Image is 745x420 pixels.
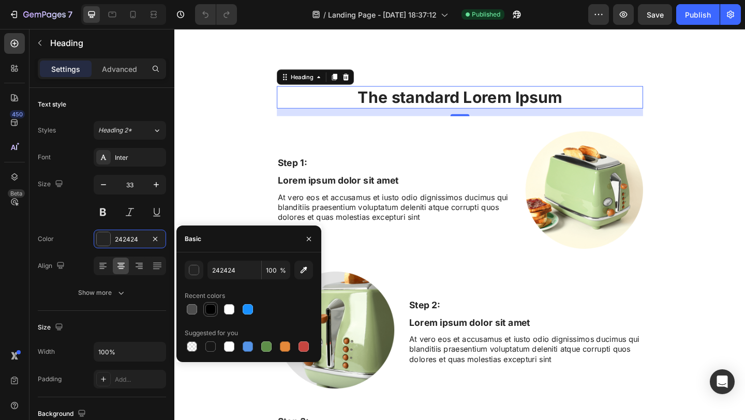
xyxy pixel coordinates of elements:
p: Settings [51,64,80,74]
div: Align [38,259,67,273]
span: Landing Page - [DATE] 18:37:12 [328,9,437,20]
span: / [323,9,326,20]
div: Size [38,177,65,191]
input: Eg: FFFFFF [207,261,261,279]
img: gempages_586276637461447515-942598f1-1929-44ba-9669-2a390fbea90a.png [382,111,510,239]
div: Undo/Redo [195,4,237,25]
button: Show more [38,283,166,302]
div: 450 [10,110,25,118]
iframe: Design area [174,29,745,420]
input: Auto [94,342,166,361]
div: Font [38,153,51,162]
span: Published [472,10,500,19]
div: Text style [38,100,66,109]
p: Lorem ipsum dolor sit amet [256,313,509,326]
div: Recent colors [185,291,225,301]
div: Add... [115,375,163,384]
button: Publish [676,4,720,25]
div: Padding [38,374,62,384]
p: Step 2: [256,294,509,307]
div: Beta [8,189,25,198]
img: gempages_586276637461447515-190127b3-35ab-45a4-b392-7ae7ce81930c.png [111,264,239,392]
div: Width [38,347,55,356]
div: Suggested for you [185,328,238,338]
div: Inter [115,153,163,162]
p: Heading [50,37,162,49]
p: At vero eos et accusamus et iusto odio dignissimos ducimus qui blanditiis praesentium voluptatum ... [256,332,509,364]
div: Open Intercom Messenger [710,369,735,394]
span: % [280,266,286,275]
div: Size [38,321,65,335]
div: Styles [38,126,56,135]
div: Publish [685,9,711,20]
div: 242424 [115,235,145,244]
button: 7 [4,4,77,25]
button: Save [638,4,672,25]
div: Color [38,234,54,244]
span: Heading 2* [98,126,132,135]
div: Show more [78,288,126,298]
p: 7 [68,8,72,21]
p: Advanced [102,64,137,74]
span: Save [647,10,664,19]
div: Basic [185,234,201,244]
button: Heading 2* [94,121,166,140]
